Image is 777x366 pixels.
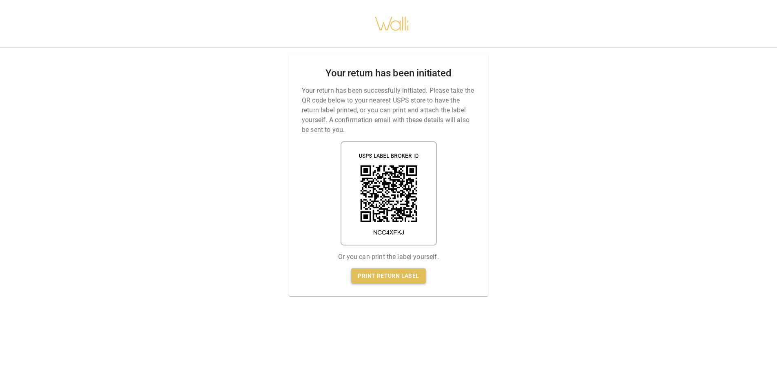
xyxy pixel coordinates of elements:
[325,67,451,79] h2: Your return has been initiated
[351,268,425,283] a: Print return label
[341,141,437,245] img: shipping label qr code
[338,252,438,262] p: Or you can print the label yourself.
[374,6,410,41] img: walli-inc.myshopify.com
[302,86,475,135] p: Your return has been successfully initiated. Please take the QR code below to your nearest USPS s...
